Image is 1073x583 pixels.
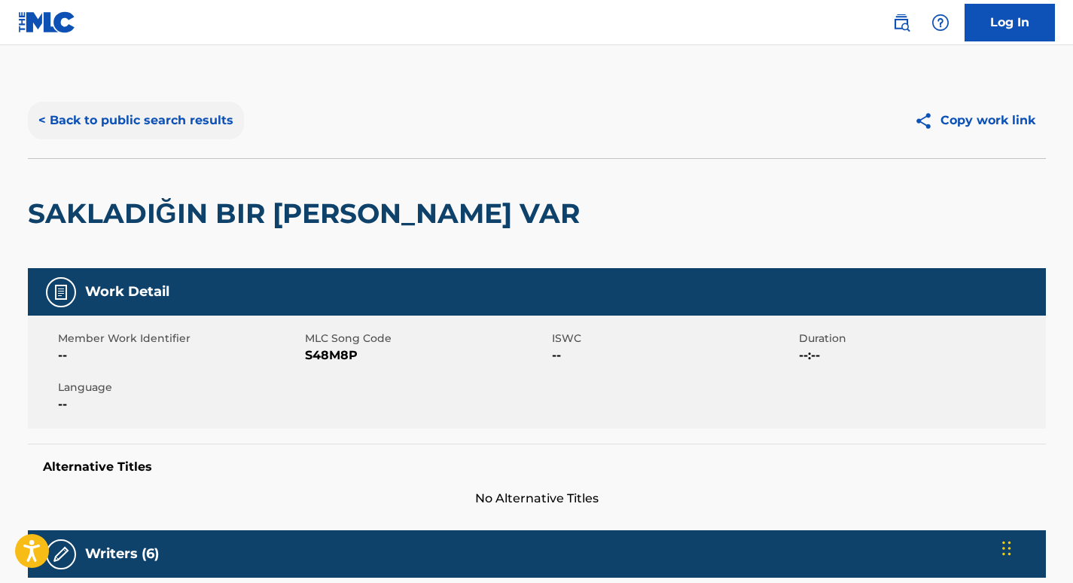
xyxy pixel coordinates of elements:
h2: SAKLADIĞIN BIR [PERSON_NAME] VAR [28,197,587,230]
span: S48M8P [305,346,548,365]
h5: Alternative Titles [43,459,1031,475]
div: Help [925,8,956,38]
a: Public Search [886,8,916,38]
img: Copy work link [914,111,940,130]
div: Drag [1002,526,1011,571]
span: MLC Song Code [305,331,548,346]
h5: Work Detail [85,283,169,301]
span: -- [552,346,795,365]
a: Log In [965,4,1055,41]
span: -- [58,395,301,414]
img: MLC Logo [18,11,76,33]
h5: Writers (6) [85,545,159,563]
span: ISWC [552,331,795,346]
span: -- [58,346,301,365]
img: help [931,14,950,32]
span: No Alternative Titles [28,490,1046,508]
span: Duration [799,331,1042,346]
iframe: Chat Widget [998,511,1073,583]
span: Member Work Identifier [58,331,301,346]
span: Language [58,380,301,395]
img: Writers [52,545,70,563]
button: < Back to public search results [28,102,244,139]
img: search [892,14,910,32]
button: Copy work link [904,102,1046,139]
span: --:-- [799,346,1042,365]
img: Work Detail [52,283,70,301]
